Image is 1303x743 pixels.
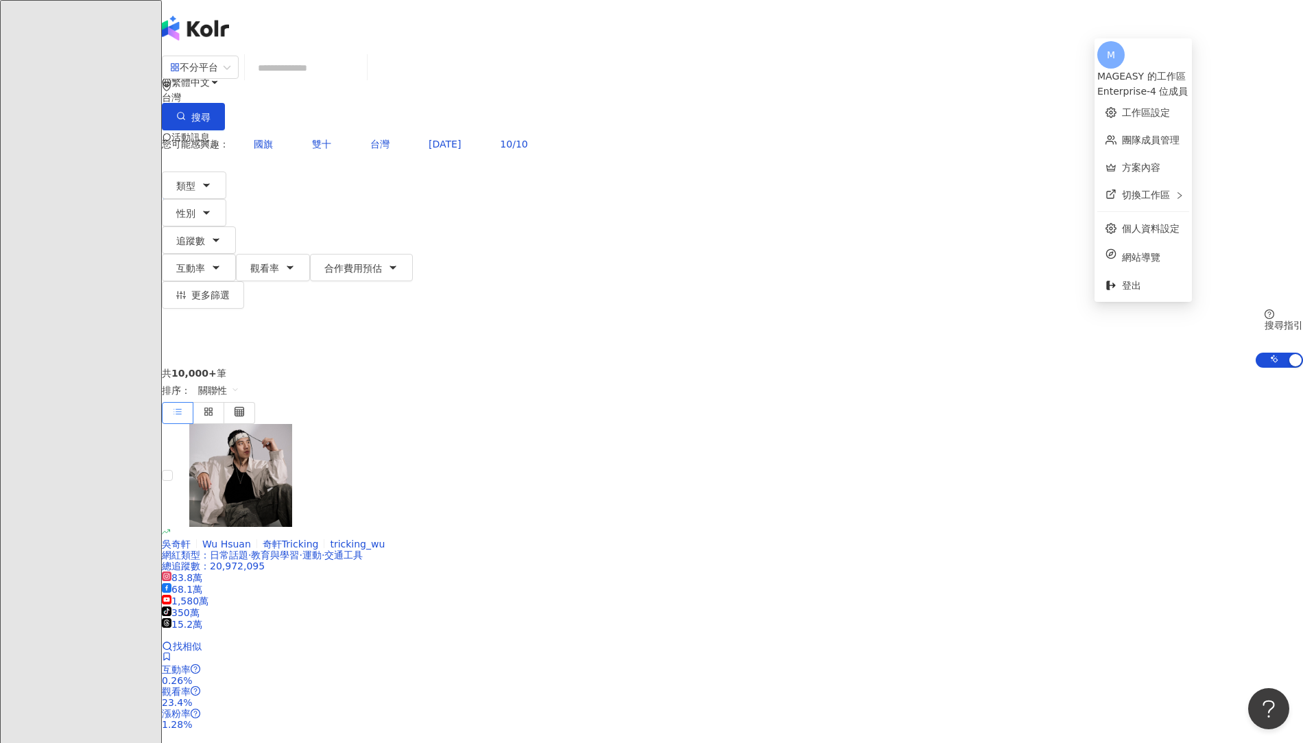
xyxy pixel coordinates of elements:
span: 10/10 [500,139,527,150]
button: 台灣 [356,130,404,158]
span: 教育與學習 [251,550,299,561]
span: 您可能感興趣： [162,139,229,150]
span: Wu Hsuan [202,539,251,550]
span: 奇軒Tricking [263,539,319,550]
span: 活動訊息 [171,132,210,143]
span: 登出 [1122,280,1141,291]
img: logo [162,16,229,40]
span: 更多篩選 [191,290,230,300]
span: 國旗 [254,139,273,150]
span: · [248,550,251,561]
a: 工作區設定 [1122,107,1170,118]
span: · [299,550,302,561]
span: 15.2萬 [162,619,202,630]
span: 漲粉率 [162,708,191,719]
span: 網站導覽 [1122,250,1181,265]
button: 搜尋 [162,103,225,130]
span: 互動率 [176,263,205,274]
button: 國旗 [239,130,287,158]
div: 共 筆 [162,368,1303,379]
div: MAGEASY 的工作區 [1097,69,1189,84]
a: 團隊成員管理 [1122,134,1180,145]
div: 總追蹤數 ： 20,972,095 [162,561,1303,571]
span: 1,580萬 [162,595,208,606]
span: 性別 [176,208,195,219]
span: question-circle [1265,309,1274,319]
span: 觀看率 [162,686,191,697]
span: 10,000+ [171,368,217,379]
button: 合作費用預估 [310,254,413,281]
span: 類型 [176,180,195,191]
span: environment [162,82,171,91]
button: 互動率 [162,254,236,281]
span: [DATE] [429,139,461,150]
div: 0.26% [162,675,1303,686]
button: [DATE] [414,130,475,158]
span: right [1175,191,1184,200]
span: 83.8萬 [162,572,202,583]
span: 運動 [302,550,322,561]
span: tricking_wu [330,539,385,550]
span: 找相似 [173,641,202,652]
span: appstore [170,62,180,72]
span: question-circle [191,709,200,718]
div: 搜尋指引 [1265,320,1303,331]
span: 台灣 [370,139,390,150]
span: 雙十 [312,139,331,150]
img: KOL Avatar [189,424,292,527]
span: 交通工具 [324,550,363,561]
span: question-circle [191,686,200,696]
span: 關聯性 [198,379,239,401]
iframe: Help Scout Beacon - Open [1248,688,1289,729]
a: 方案內容 [1122,162,1160,173]
div: 1.28% [162,719,1303,730]
button: 追蹤數 [162,226,236,254]
div: 排序： [162,379,1303,402]
span: 追蹤數 [176,235,205,246]
div: 不分平台 [170,56,218,78]
span: question-circle [191,664,200,674]
div: 台灣 [162,92,1303,103]
button: 雙十 [298,130,346,158]
button: 性別 [162,199,226,226]
div: 23.4% [162,697,1303,708]
div: 網紅類型 ： [162,550,1303,561]
span: 350萬 [162,607,200,618]
button: 觀看率 [236,254,310,281]
span: 切換工作區 [1122,189,1170,200]
span: 搜尋 [191,112,211,123]
button: 更多篩選 [162,281,244,309]
span: M [1107,47,1115,62]
span: · [322,550,324,561]
button: 類型 [162,172,226,199]
a: 找相似 [162,641,202,652]
a: 個人資料設定 [1122,223,1180,234]
span: 合作費用預估 [324,263,382,274]
span: 觀看率 [250,263,279,274]
button: 10/10 [486,130,542,158]
span: 互動率 [162,664,191,675]
span: 68.1萬 [162,584,202,595]
span: 吳奇軒 [162,539,191,550]
div: Enterprise - 4 位成員 [1097,84,1189,99]
span: 日常話題 [210,550,248,561]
